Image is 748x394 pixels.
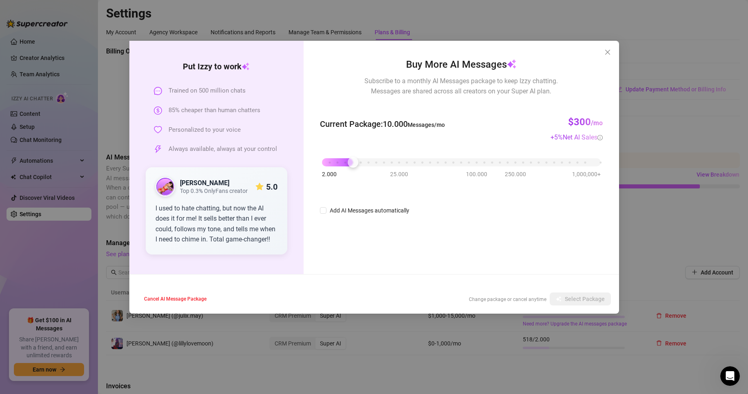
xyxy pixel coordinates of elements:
strong: [PERSON_NAME] [180,179,229,187]
strong: 5.0 [266,182,277,192]
span: message [154,87,162,95]
span: 1,000,000+ [572,170,601,179]
span: 250.000 [505,170,526,179]
iframe: Intercom live chat [720,366,740,386]
span: Personalized to your voice [169,125,241,135]
div: [DATE] [7,204,157,215]
p: The team can also help [40,10,102,18]
button: Gif picker [39,267,45,274]
div: I used to hate chatting, but now the AI does it for me! It sells better than I ever could, follow... [155,203,277,245]
img: Profile image for Giselle [38,115,46,123]
div: Add AI Messages automatically [329,206,409,215]
span: Close [601,49,614,55]
span: star [255,183,263,191]
div: Giselle • [DATE] [13,191,53,196]
span: Subscribe to a monthly AI Messages package to keep Izzy chatting. Messages are shared across all ... [364,76,558,96]
span: thunderbolt [154,145,162,153]
span: info-circle [597,135,603,140]
div: Close [143,3,158,18]
div: Hey, thanks for reaching out! [13,137,127,145]
div: Benjamin says… [7,73,157,113]
div: Hi, we are interested to get special conditions for the AI, at the moment we are always let work ... [29,73,157,107]
button: Start recording [52,267,58,274]
span: 2.000 [322,170,336,179]
textarea: Message… [7,250,156,264]
span: Messages/mo [407,122,444,128]
span: close [604,49,611,55]
button: Cancel AI Message Package [138,292,213,305]
img: Profile image for Ella [23,4,36,18]
h3: $300 [568,116,603,129]
div: Benjamin says… [7,0,157,25]
button: Emoji picker [26,267,32,274]
div: Sure, I’m definitely interested in your suggestion. Could you please share a bit more detail abou... [13,145,127,185]
span: 85% cheaper than human chatters [169,106,260,115]
img: public [156,178,174,196]
div: Got it! To help you better, could you describe your question in as much detail as possible? The m... [7,24,134,66]
div: Hi, we are interested to get special conditions for the AI, at the moment we are always let work ... [36,78,150,102]
span: Always available, always at your control [169,144,277,154]
div: Ella says… [7,24,157,73]
button: Select Package [550,292,611,305]
span: 100.000 [466,170,487,179]
span: dollar [154,106,162,115]
span: heart [154,126,162,134]
span: /mo [591,119,603,127]
span: Buy More AI Messages [406,57,516,73]
button: Upload attachment [13,267,19,274]
span: Current Package : 10.000 [320,118,444,131]
div: Giselle says… [7,132,157,205]
div: Hmm maby are you interested to made a deal. Are Supercreator looking for a SEA Google Ads Partner? [36,220,150,244]
span: Trained on 500 million chats [169,86,246,96]
button: Close [601,46,614,59]
div: joined the conversation [49,115,126,122]
div: Got it! To help you better, could you describe your question in as much detail as possible? The m... [13,29,127,61]
div: Hey, thanks for reaching out!Sure, I’m definitely interested in your suggestion. Could you please... [7,132,134,190]
span: + 5 % [550,133,603,141]
button: Send a message… [140,264,153,277]
strong: Put Izzy to work [183,62,250,71]
span: 25.000 [390,170,408,179]
span: Top 0.3% OnlyFans creator [180,188,248,195]
span: Cancel AI Message Package [144,296,206,302]
button: Home [128,3,143,19]
div: Hmm maby are you interested to made a deal. Are Supercreator looking for a SEA Google Ads Partner? [29,215,157,249]
h1: [PERSON_NAME] [40,4,93,10]
div: Giselle says… [7,113,157,132]
button: go back [5,3,21,19]
b: Giselle [49,116,67,122]
div: Benjamin says… [7,215,157,259]
div: Net AI Sales [563,132,603,142]
span: Change package or cancel anytime [469,297,546,302]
